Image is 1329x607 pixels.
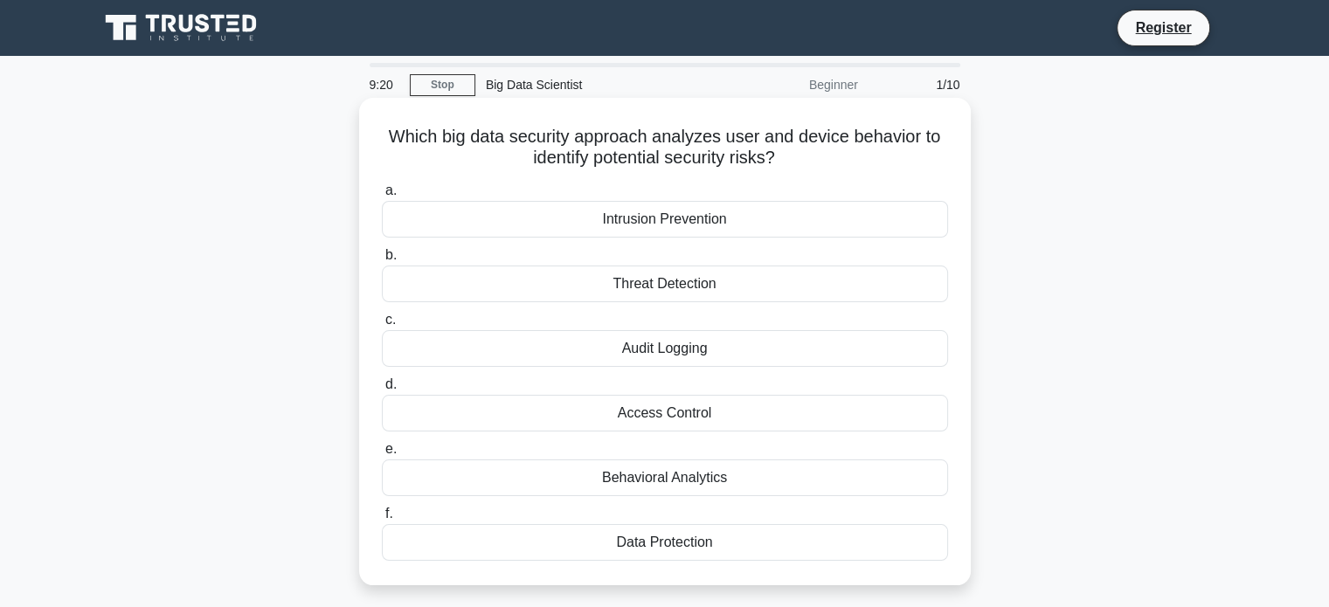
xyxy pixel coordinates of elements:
span: e. [385,441,397,456]
a: Register [1125,17,1201,38]
span: c. [385,312,396,327]
div: 1/10 [869,67,971,102]
div: 9:20 [359,67,410,102]
span: a. [385,183,397,197]
div: Data Protection [382,524,948,561]
div: Access Control [382,395,948,431]
div: Beginner [716,67,869,102]
span: b. [385,247,397,262]
span: f. [385,506,393,521]
div: Audit Logging [382,330,948,367]
a: Stop [410,74,475,96]
div: Behavioral Analytics [382,459,948,496]
h5: Which big data security approach analyzes user and device behavior to identify potential security... [380,126,950,169]
div: Threat Detection [382,266,948,302]
span: d. [385,376,397,391]
div: Intrusion Prevention [382,201,948,238]
div: Big Data Scientist [475,67,716,102]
